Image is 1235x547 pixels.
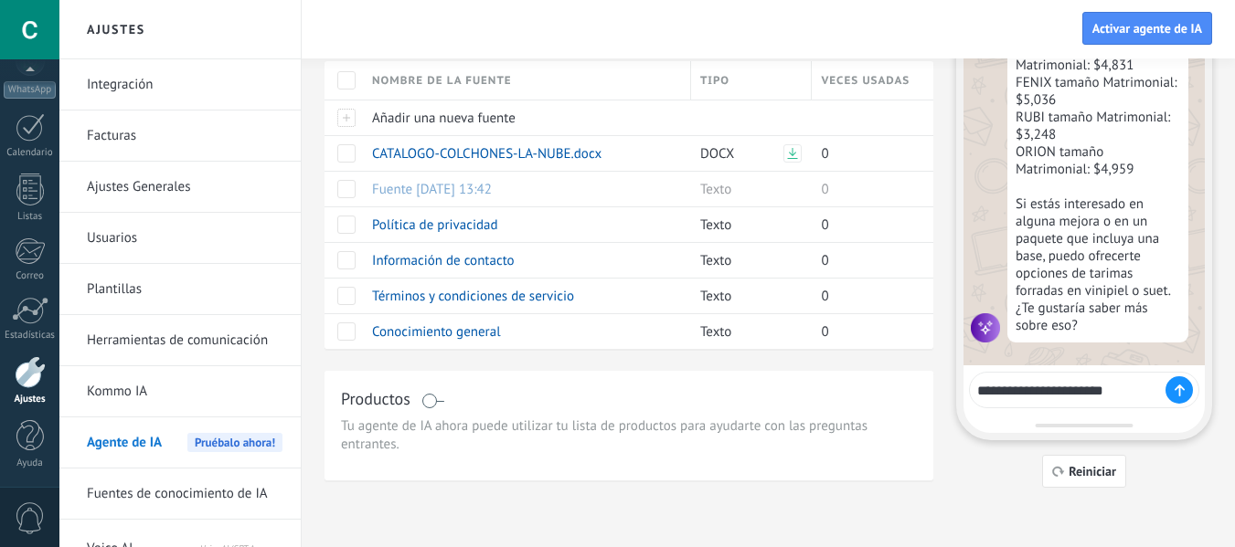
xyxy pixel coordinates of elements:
span: Términos y condiciones de servicio [372,288,574,305]
div: 0 [812,207,920,242]
a: Herramientas de comunicación [87,315,282,366]
li: Usuarios [59,213,301,264]
div: Estadísticas [4,330,57,342]
span: Agente de IA [87,417,162,468]
li: Kommo IA [59,366,301,417]
div: Nombre de la fuente [363,61,690,100]
button: Activar agente de IA [1082,12,1212,45]
div: 0 [812,136,920,171]
span: Texto [700,252,731,269]
a: Agente de IAPruébalo ahora! [87,417,282,468]
li: Plantillas [59,264,301,315]
a: Facturas [87,110,282,162]
span: DOCX [700,145,734,163]
div: Política de privacidad [363,207,682,242]
div: Términos y condiciones de servicio [363,279,682,313]
span: Añadir una nueva fuente [372,110,516,127]
div: WhatsApp [4,81,56,99]
li: Fuentes de conocimiento de IA [59,468,301,520]
li: Herramientas de comunicación [59,315,301,366]
div: Texto [691,207,804,242]
a: Kommo IA [87,366,282,417]
span: Pruébalo ahora! [187,433,282,452]
div: Ajustes [4,394,57,405]
div: Texto [691,243,804,278]
a: Fuentes de conocimiento de IA [87,468,282,520]
div: CATALOGO-COLCHONES-LA-NUBE.docx [363,136,682,171]
div: Listas [4,211,57,223]
li: Ajustes Generales [59,162,301,213]
div: Información de contacto [363,243,682,278]
div: 0 [812,314,920,349]
img: agent icon [971,313,1000,342]
a: Ajustes Generales [87,162,282,213]
span: 0 [821,216,828,234]
div: Texto [691,314,804,349]
span: 0 [821,252,828,269]
div: Tipo [691,61,812,100]
li: Agente de IA [59,417,301,468]
div: Conocimiento general [363,314,682,349]
div: 0 [812,243,920,278]
a: Integración [87,59,282,110]
span: 0 [821,323,828,341]
span: Tu agente de IA ahora puede utilizar tu lista de productos para ayudarte con las preguntas entran... [341,417,917,454]
span: Activar agente de IA [1092,22,1202,35]
div: 0 [812,279,920,313]
span: Texto [700,216,731,234]
span: Texto [700,323,731,341]
span: Política de privacidad [372,216,498,234]
h3: Productos [341,387,410,410]
div: Calendario [4,147,57,159]
li: Integración [59,59,301,110]
div: Ayuda [4,458,57,469]
button: Reiniciar [1042,455,1126,488]
span: 0 [821,145,828,163]
span: 0 [821,288,828,305]
li: Facturas [59,110,301,162]
span: Conocimiento general [372,323,501,341]
span: CATALOGO-COLCHONES-LA-NUBE.docx [372,145,602,163]
span: Texto [700,288,731,305]
div: Veces usadas [812,61,933,100]
a: Usuarios [87,213,282,264]
span: Información de contacto [372,252,515,269]
div: DOCX [691,136,804,171]
div: Correo [4,270,57,282]
span: Reiniciar [1069,465,1116,478]
div: Texto [691,279,804,313]
a: Plantillas [87,264,282,315]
